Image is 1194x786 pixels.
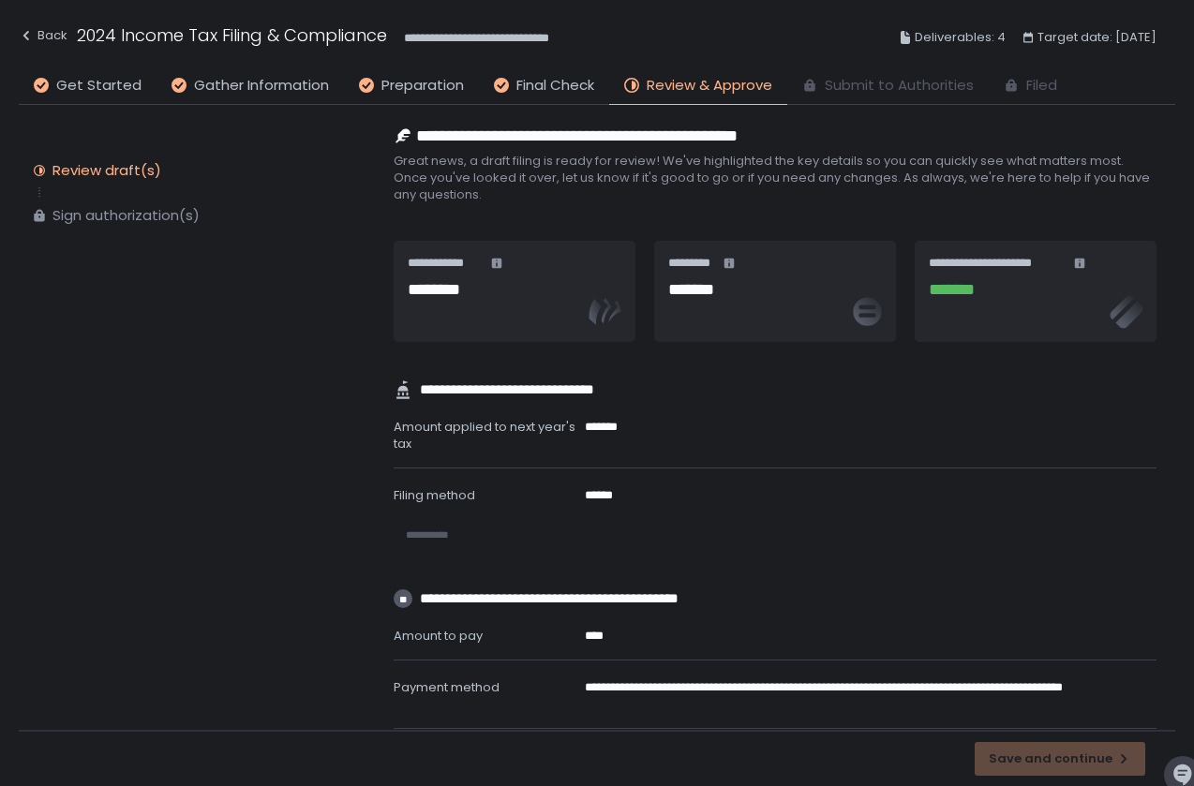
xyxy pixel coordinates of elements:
span: Payment method [394,678,500,696]
div: Review draft(s) [52,161,161,180]
span: Amount applied to next year's tax [394,418,575,452]
span: Great news, a draft filing is ready for review! We've highlighted the key details so you can quic... [394,153,1157,203]
h1: 2024 Income Tax Filing & Compliance [77,22,387,48]
span: Review & Approve [647,75,772,96]
button: Back [19,22,67,53]
span: Final Check [516,75,594,96]
span: Target date: [DATE] [1037,26,1157,49]
span: Preparation [381,75,464,96]
div: Sign authorization(s) [52,206,200,225]
span: Filed [1026,75,1057,96]
span: Deliverables: 4 [915,26,1006,49]
div: Back [19,24,67,47]
span: Submit to Authorities [825,75,974,96]
span: Filing method [394,486,475,504]
span: Amount to pay [394,627,483,645]
span: Get Started [56,75,142,96]
span: Gather Information [194,75,329,96]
